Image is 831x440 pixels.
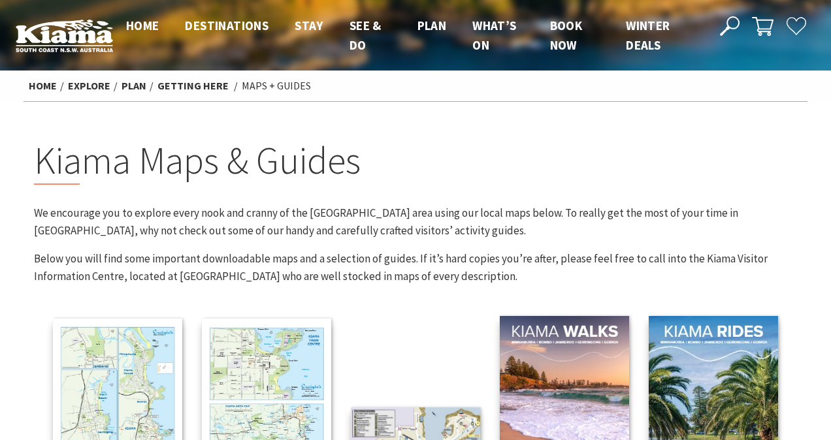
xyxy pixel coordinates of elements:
[550,18,583,53] span: Book now
[242,78,311,95] li: Maps + Guides
[350,18,382,53] span: See & Do
[16,19,113,52] img: Kiama Logo
[185,18,269,33] span: Destinations
[626,18,670,53] span: Winter Deals
[126,18,159,33] span: Home
[417,18,447,33] span: Plan
[113,16,705,55] nav: Main Menu
[472,18,516,53] span: What’s On
[68,79,110,93] a: Explore
[34,138,797,185] h2: Kiama Maps & Guides
[34,250,797,285] p: Below you will find some important downloadable maps and a selection of guides. If it’s hard copi...
[29,79,57,93] a: Home
[122,79,146,93] a: Plan
[34,204,797,240] p: We encourage you to explore every nook and cranny of the [GEOGRAPHIC_DATA] area using our local m...
[295,18,323,33] span: Stay
[157,79,229,93] a: Getting Here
